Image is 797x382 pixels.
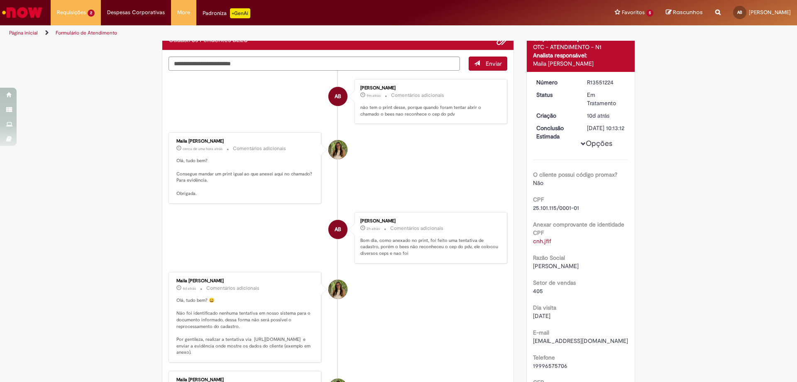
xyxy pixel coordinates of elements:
dt: Status [530,91,581,99]
span: AB [335,86,341,106]
span: 10d atrás [587,112,609,119]
div: Maila Melissa De Oliveira [328,140,347,159]
div: Maila [PERSON_NAME] [533,59,629,68]
button: Enviar [469,57,507,71]
span: AB [335,219,341,239]
small: Comentários adicionais [206,285,259,292]
div: [DATE] 10:13:12 [587,124,626,132]
div: Ana Beatriz [328,87,347,106]
b: CPF [533,196,544,203]
div: 19/09/2025 15:17:26 [587,111,626,120]
span: [PERSON_NAME] [749,9,791,16]
img: ServiceNow [1,4,44,21]
p: Bom dia, como anexado no print, foi feito uma tentativa de cadastro, porém o bees não reconheceu ... [360,237,499,257]
h2: Cadastros Pendentes BEES Histórico de tíquete [169,37,248,44]
span: Não [533,179,543,187]
textarea: Digite sua mensagem aqui... [169,57,460,71]
div: Maila [PERSON_NAME] [176,278,315,283]
p: Olá, tudo bem? Consegue mandar um print igual ao que anexei aqui no chamado? Para evidência. Obri... [176,158,315,197]
b: E-mail [533,329,549,336]
div: Analista responsável: [533,51,629,59]
span: [EMAIL_ADDRESS][DOMAIN_NAME] [533,337,628,345]
p: +GenAi [230,8,250,18]
time: 29/09/2025 10:45:35 [183,146,222,151]
div: [PERSON_NAME] [360,219,499,224]
div: [PERSON_NAME] [360,86,499,91]
small: Comentários adicionais [233,145,286,152]
span: [DATE] [533,312,550,320]
span: Requisições [57,8,86,17]
div: Padroniza [203,8,250,18]
button: Adicionar anexos [496,35,507,46]
b: Dia visita [533,304,556,311]
time: 29/09/2025 12:03:04 [367,93,381,98]
span: [PERSON_NAME] [533,262,579,270]
span: cerca de uma hora atrás [183,146,222,151]
span: More [177,8,190,17]
time: 25/09/2025 14:00:20 [183,286,196,291]
div: R13551224 [587,78,626,86]
span: 19996575706 [533,362,567,370]
div: OTC - ATENDIMENTO - N1 [533,43,629,51]
time: 19/09/2025 15:17:26 [587,112,609,119]
dt: Conclusão Estimada [530,124,581,140]
span: 4d atrás [183,286,196,291]
span: Despesas Corporativas [107,8,165,17]
a: Página inicial [9,30,38,36]
p: não tem o print desse, porque quando foram tentar abrir o chamado o bees nao reconhece o cep do pdv [360,104,499,117]
dt: Número [530,78,581,86]
span: Rascunhos [673,8,703,16]
small: Comentários adicionais [391,92,444,99]
span: 2h atrás [367,226,380,231]
b: Anexar comprovante de identidade CPF [533,221,624,237]
ul: Trilhas de página [6,25,525,41]
span: Enviar [486,60,502,67]
span: 405 [533,287,543,295]
span: AB [737,10,742,15]
dt: Criação [530,111,581,120]
p: Olá, tudo bem? 😀 Não foi identificado nenhuma tentativa em nosso sistema para o documento informa... [176,297,315,356]
span: 5 [646,10,653,17]
b: O cliente possui código promax? [533,171,617,178]
span: 9m atrás [367,93,381,98]
span: 2 [88,10,95,17]
b: Setor de vendas [533,279,576,286]
small: Comentários adicionais [390,225,443,232]
b: Telefone [533,354,555,361]
b: Razão Social [533,254,565,261]
a: Download de cnh.jfif [533,237,551,245]
div: Maila [PERSON_NAME] [176,139,315,144]
a: Formulário de Atendimento [56,30,117,36]
span: Favoritos [622,8,645,17]
span: 25.101.115/0001-01 [533,204,579,212]
div: Maila Melissa De Oliveira [328,280,347,299]
div: Em Tratamento [587,91,626,107]
div: Ana Beatriz [328,220,347,239]
a: Rascunhos [666,9,703,17]
time: 29/09/2025 10:41:39 [367,226,380,231]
